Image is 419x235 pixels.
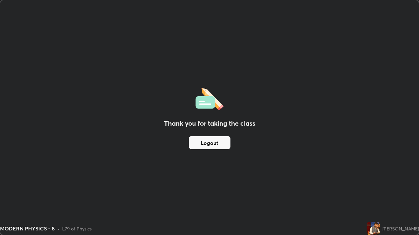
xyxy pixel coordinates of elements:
[367,222,380,235] img: f927825f111f48af9dbf922a2957019a.jpg
[382,225,419,232] div: [PERSON_NAME]
[164,118,255,128] h2: Thank you for taking the class
[57,225,60,232] div: •
[62,225,92,232] div: L79 of Physics
[189,136,230,149] button: Logout
[195,86,224,111] img: offlineFeedback.1438e8b3.svg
